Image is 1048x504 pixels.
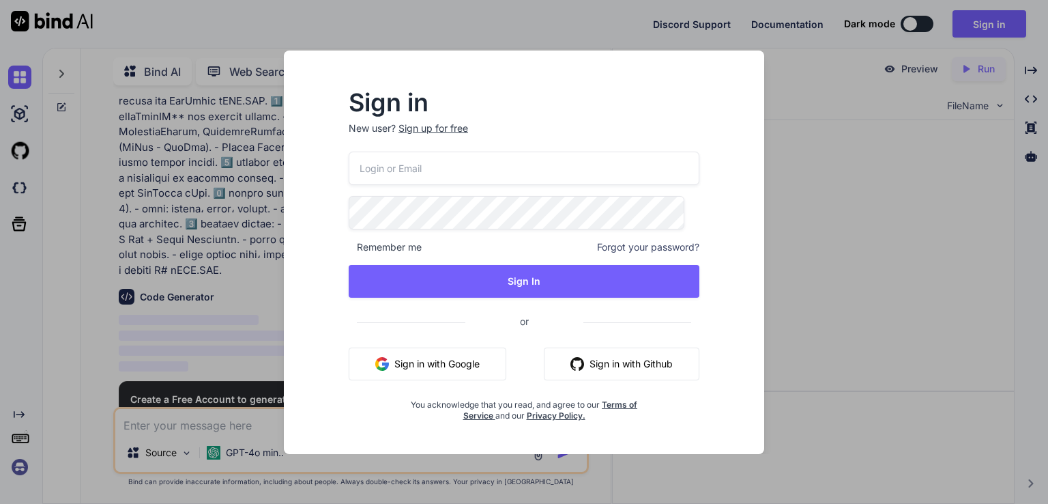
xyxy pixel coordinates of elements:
[375,357,389,371] img: google
[463,400,638,421] a: Terms of Service
[349,265,699,298] button: Sign In
[407,391,641,421] div: You acknowledge that you read, and agree to our and our
[349,92,699,113] h2: Sign in
[465,305,583,338] span: or
[544,348,699,380] button: Sign in with Github
[398,122,468,135] div: Sign up for free
[527,410,585,421] a: Privacy Policy.
[349,240,422,254] span: Remember me
[349,122,699,152] p: New user?
[349,152,699,185] input: Login or Email
[349,348,506,380] button: Sign in with Google
[597,240,699,254] span: Forgot your password?
[570,357,584,371] img: github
